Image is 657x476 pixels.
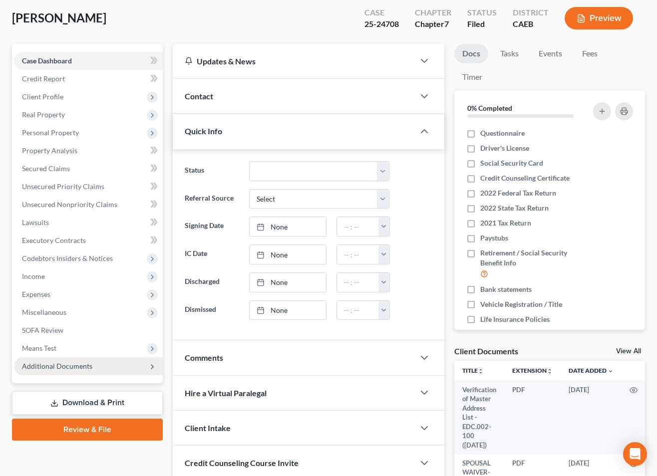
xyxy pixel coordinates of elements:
a: Lawsuits [14,214,163,232]
span: Income [22,272,45,280]
a: None [250,301,326,320]
a: Case Dashboard [14,52,163,70]
span: Expenses [22,290,50,298]
span: Client Intake [185,423,231,433]
a: Review & File [12,419,163,441]
div: Open Intercom Messenger [623,442,647,466]
span: Retirement Account Statements Showing Balance [480,329,589,349]
span: Client Profile [22,92,63,101]
div: Case [364,7,399,18]
label: Status [180,161,244,181]
div: Chapter [415,18,451,30]
button: Preview [565,7,633,29]
i: unfold_more [547,368,553,374]
span: Credit Counseling Certificate [480,173,570,183]
a: Secured Claims [14,160,163,178]
a: Credit Report [14,70,163,88]
span: Credit Counseling Course Invite [185,458,299,468]
a: Titleunfold_more [462,367,484,374]
div: Chapter [415,7,451,18]
span: Additional Documents [22,362,92,370]
td: [DATE] [561,381,622,454]
div: District [513,7,549,18]
span: 2022 State Tax Return [480,203,549,213]
a: Events [531,44,570,63]
span: 7 [444,19,449,28]
span: Driver's License [480,143,529,153]
span: Quick Info [185,126,222,136]
a: Unsecured Nonpriority Claims [14,196,163,214]
span: Vehicle Registration / Title [480,299,562,309]
input: -- : -- [337,245,379,264]
span: Credit Report [22,74,65,83]
a: Download & Print [12,391,163,415]
label: Discharged [180,272,244,292]
span: 2021 Tax Return [480,218,531,228]
a: Docs [454,44,488,63]
input: -- : -- [337,273,379,292]
span: Executory Contracts [22,236,86,244]
input: -- : -- [337,301,379,320]
div: Client Documents [454,346,518,356]
span: SOFA Review [22,326,63,334]
span: Miscellaneous [22,308,66,316]
a: Extensionunfold_more [512,367,553,374]
a: Executory Contracts [14,232,163,249]
label: IC Date [180,244,244,264]
a: None [250,273,326,292]
div: 25-24708 [364,18,399,30]
div: Updates & News [185,56,402,66]
input: -- : -- [337,217,379,236]
span: Bank statements [480,284,532,294]
label: Dismissed [180,300,244,320]
span: Lawsuits [22,218,49,227]
a: SOFA Review [14,321,163,339]
div: Filed [467,18,497,30]
span: Unsecured Nonpriority Claims [22,200,117,209]
td: PDF [504,381,561,454]
span: Property Analysis [22,146,77,155]
span: Codebtors Insiders & Notices [22,254,113,262]
a: Property Analysis [14,142,163,160]
td: Verification of Master Address List - EDC.002-100 ([DATE]) [454,381,504,454]
span: Secured Claims [22,164,70,173]
i: unfold_more [478,368,484,374]
span: Questionnaire [480,128,525,138]
a: Tasks [492,44,527,63]
label: Referral Source [180,189,244,209]
div: CAEB [513,18,549,30]
span: Contact [185,91,213,101]
a: None [250,245,326,264]
span: 2022 Federal Tax Return [480,188,556,198]
span: Real Property [22,110,65,119]
span: Comments [185,353,223,362]
span: Case Dashboard [22,56,72,65]
span: Social Security Card [480,158,543,168]
span: Hire a Virtual Paralegal [185,388,267,398]
span: Life Insurance Policies [480,314,550,324]
strong: 0% Completed [467,104,512,112]
a: Fees [574,44,606,63]
a: Timer [454,67,490,87]
span: [PERSON_NAME] [12,10,106,25]
i: expand_more [608,368,614,374]
span: Paystubs [480,233,508,243]
a: Unsecured Priority Claims [14,178,163,196]
a: Date Added expand_more [569,367,614,374]
div: Status [467,7,497,18]
span: Unsecured Priority Claims [22,182,104,191]
a: View All [616,348,641,355]
span: Personal Property [22,128,79,137]
span: Retirement / Social Security Benefit Info [480,248,589,268]
a: None [250,217,326,236]
label: Signing Date [180,217,244,237]
span: Means Test [22,344,56,352]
